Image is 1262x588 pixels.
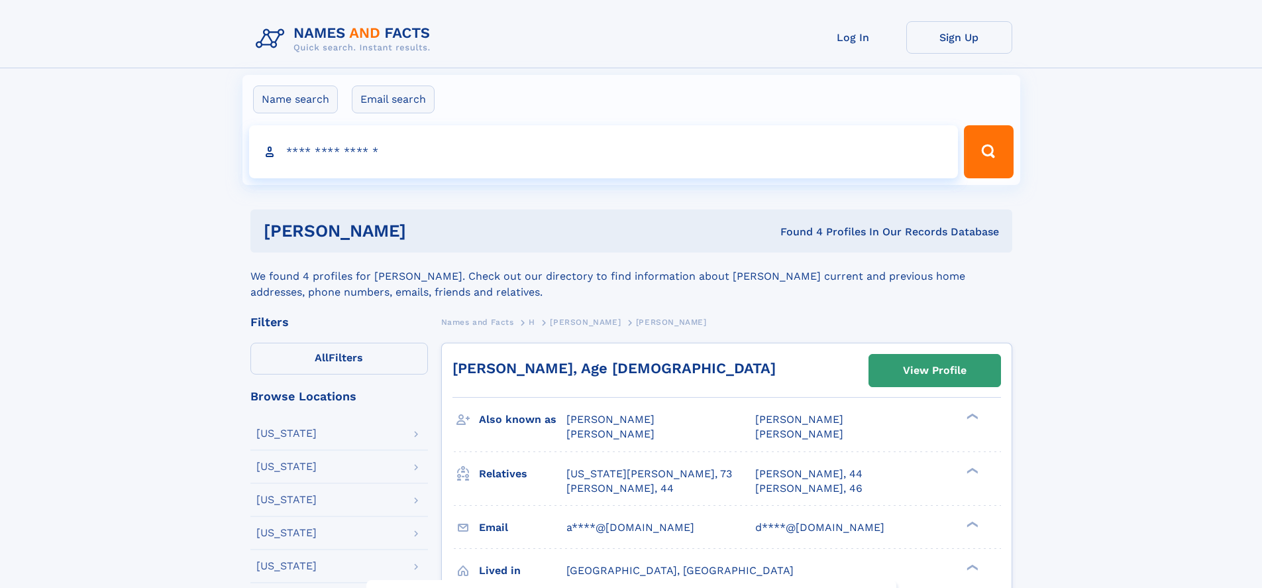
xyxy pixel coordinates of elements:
[264,223,594,239] h1: [PERSON_NAME]
[963,466,979,475] div: ❯
[256,495,317,505] div: [US_STATE]
[529,314,535,330] a: H
[963,563,979,571] div: ❯
[755,467,863,481] a: [PERSON_NAME], 44
[550,314,621,330] a: [PERSON_NAME]
[903,355,967,386] div: View Profile
[566,467,732,481] a: [US_STATE][PERSON_NAME], 73
[566,564,794,577] span: [GEOGRAPHIC_DATA], [GEOGRAPHIC_DATA]
[253,86,338,113] label: Name search
[250,21,441,57] img: Logo Names and Facts
[249,125,959,178] input: search input
[352,86,435,113] label: Email search
[964,125,1013,178] button: Search Button
[566,413,655,426] span: [PERSON_NAME]
[800,21,906,54] a: Log In
[636,318,707,327] span: [PERSON_NAME]
[256,561,317,571] div: [US_STATE]
[441,314,514,330] a: Names and Facts
[256,528,317,538] div: [US_STATE]
[566,428,655,440] span: [PERSON_NAME]
[256,428,317,439] div: [US_STATE]
[250,343,428,375] label: Filters
[479,559,566,582] h3: Lived in
[906,21,1012,54] a: Sign Up
[755,428,843,440] span: [PERSON_NAME]
[755,481,863,496] a: [PERSON_NAME], 46
[529,318,535,327] span: H
[479,463,566,485] h3: Relatives
[963,520,979,528] div: ❯
[250,316,428,328] div: Filters
[315,351,329,364] span: All
[963,412,979,421] div: ❯
[479,516,566,539] h3: Email
[593,225,999,239] div: Found 4 Profiles In Our Records Database
[550,318,621,327] span: [PERSON_NAME]
[479,408,566,431] h3: Also known as
[250,253,1012,300] div: We found 4 profiles for [PERSON_NAME]. Check out our directory to find information about [PERSON_...
[256,461,317,472] div: [US_STATE]
[566,481,674,496] a: [PERSON_NAME], 44
[869,355,1000,386] a: View Profile
[452,360,776,377] a: [PERSON_NAME], Age [DEMOGRAPHIC_DATA]
[250,390,428,402] div: Browse Locations
[755,413,843,426] span: [PERSON_NAME]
